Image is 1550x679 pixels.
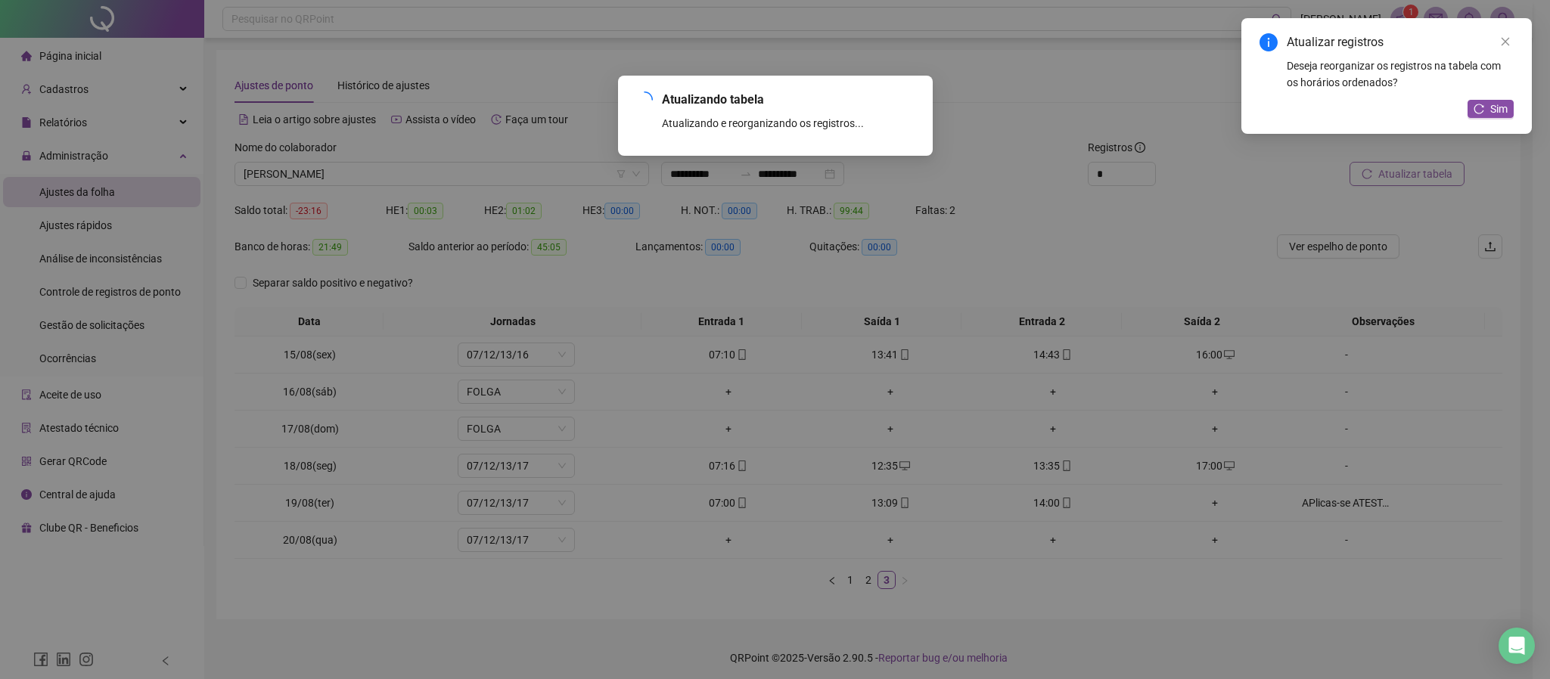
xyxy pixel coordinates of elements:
[1499,628,1535,664] div: Open Intercom Messenger
[1287,57,1514,91] div: Deseja reorganizar os registros na tabela com os horários ordenados?
[1500,36,1511,47] span: close
[1468,100,1514,118] button: Sim
[632,88,655,111] span: loading
[662,115,915,132] div: Atualizando e reorganizando os registros...
[1287,33,1514,51] div: Atualizar registros
[1490,101,1508,117] span: Sim
[1474,104,1484,114] span: reload
[1260,33,1278,51] span: info-circle
[1497,33,1514,50] a: Close
[662,91,915,109] span: Atualizando tabela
